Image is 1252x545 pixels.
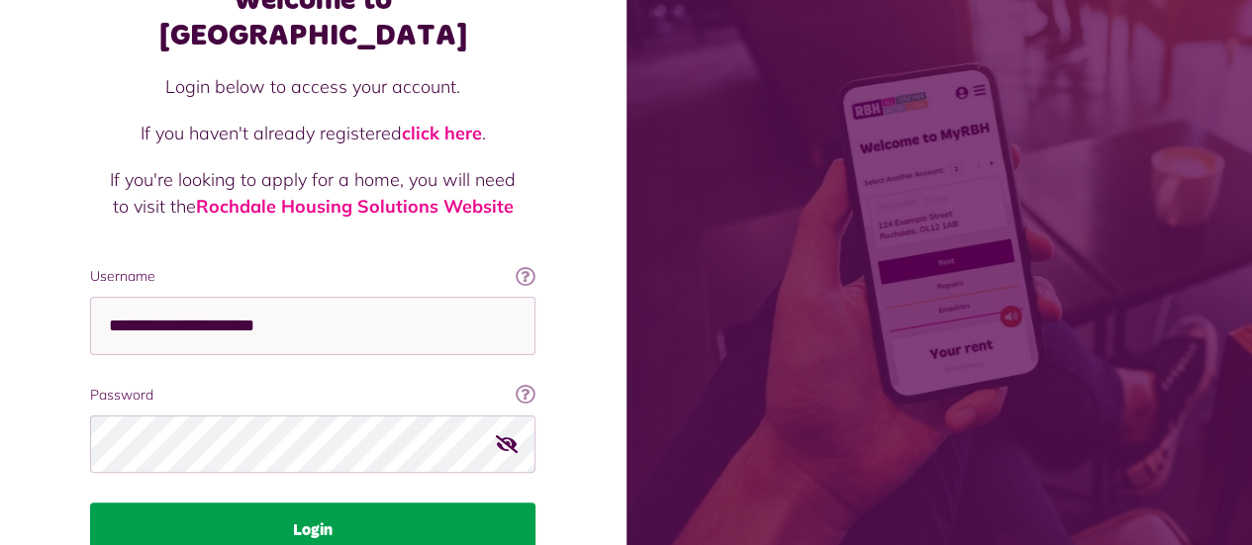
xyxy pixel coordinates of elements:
[90,385,535,406] label: Password
[402,122,482,144] a: click here
[110,73,516,100] p: Login below to access your account.
[110,120,516,146] p: If you haven't already registered .
[196,195,514,218] a: Rochdale Housing Solutions Website
[110,166,516,220] p: If you're looking to apply for a home, you will need to visit the
[90,266,535,287] label: Username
